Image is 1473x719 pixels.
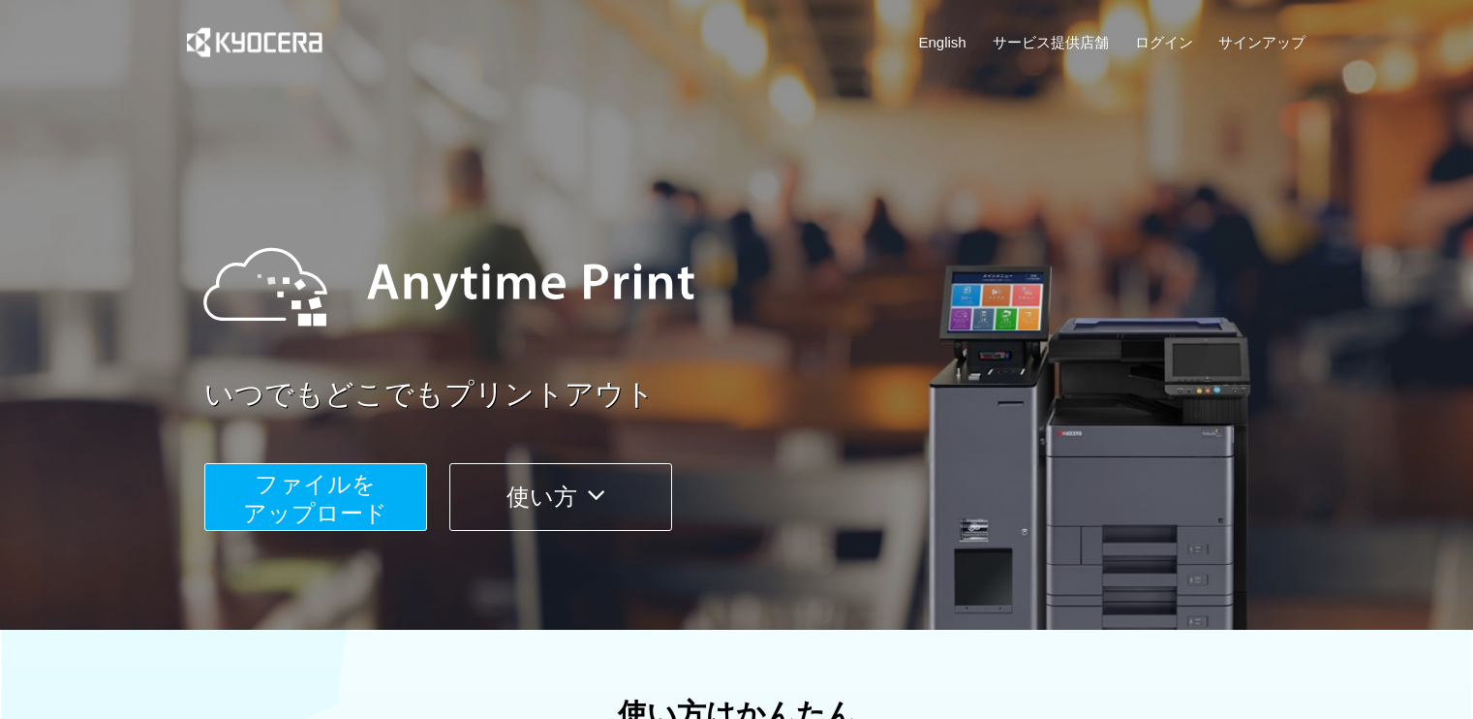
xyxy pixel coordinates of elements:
a: English [919,32,967,52]
a: サービス提供店舗 [993,32,1109,52]
button: ファイルを​​アップロード [204,463,427,531]
a: ログイン [1135,32,1193,52]
button: 使い方 [449,463,672,531]
a: いつでもどこでもプリントアウト [204,374,1318,416]
span: ファイルを ​​アップロード [243,471,387,526]
a: サインアップ [1218,32,1305,52]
